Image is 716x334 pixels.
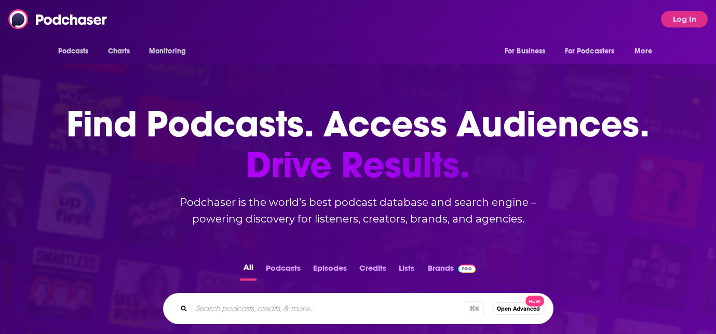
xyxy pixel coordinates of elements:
span: Drive Results. [66,145,650,186]
button: open menu [497,41,559,61]
span: More [634,44,652,59]
span: Podcasts [58,44,89,59]
button: Episodes [310,260,350,281]
a: Charts [101,41,137,61]
button: open menu [627,41,665,61]
h2: Podchaser is the world’s best podcast database and search engine – powering discovery for listene... [151,194,566,227]
a: BrandsPodchaser Pro [428,260,476,281]
h1: Find Podcasts. Access Audiences. [66,104,650,186]
span: New [525,296,544,307]
button: Lists [396,260,417,281]
button: open menu [142,41,199,61]
span: Open Advanced [497,306,540,312]
input: Search podcasts, credits, & more... [192,300,465,317]
button: Podcasts [263,260,304,281]
button: Log In [661,11,708,27]
img: Podchaser Pro [458,265,476,273]
span: Charts [108,44,130,59]
div: Search podcasts, credits, & more... [163,293,553,324]
button: All [240,260,256,281]
span: ⌘ K [465,301,484,316]
button: Open AdvancedNew [492,302,545,315]
button: Credits [356,260,389,281]
span: Monitoring [149,44,186,59]
button: open menu [51,41,102,61]
span: For Business [505,44,546,59]
img: Podchaser - Follow, Share and Rate Podcasts [8,9,108,29]
span: For Podcasters [565,44,615,59]
button: open menu [558,41,630,61]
